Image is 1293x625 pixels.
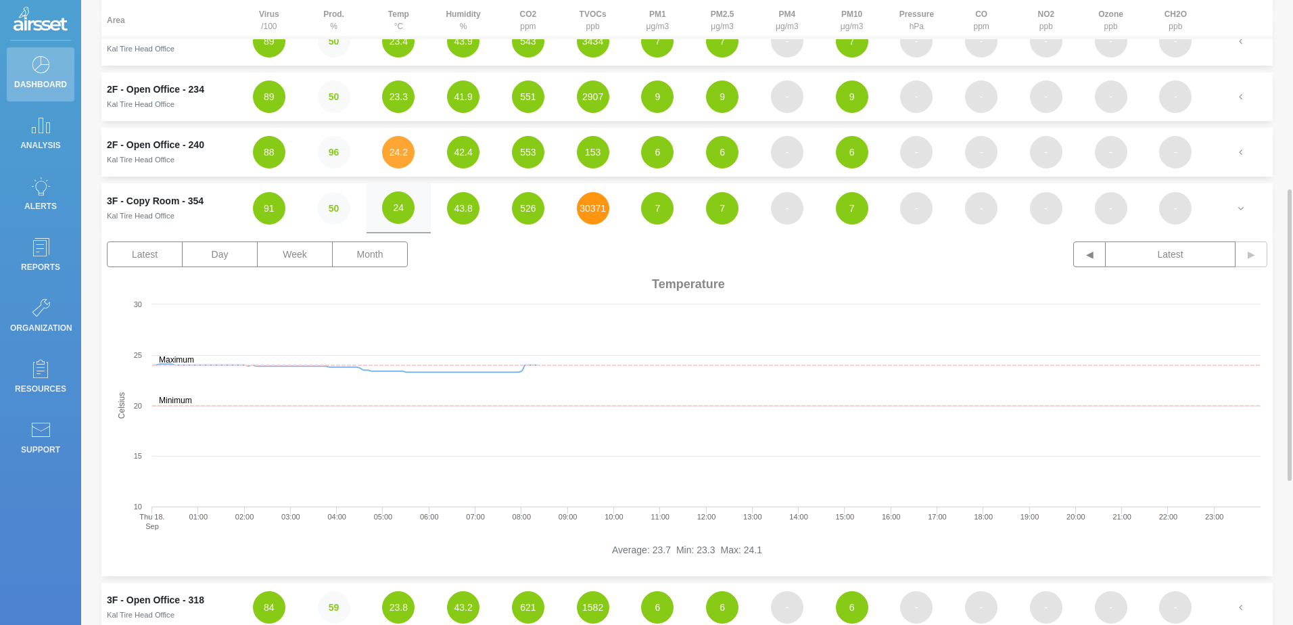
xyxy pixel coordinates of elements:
text: 20 [134,402,142,410]
button: 23.3 [382,80,415,113]
strong: PM4 [779,9,796,19]
button: - [965,192,997,225]
text: 02:00 [235,513,254,521]
a: Resources [7,352,74,406]
button: - [900,136,933,168]
text: 23:00 [1205,513,1224,521]
button: 42.4 [447,136,479,168]
text: 21:00 [1112,513,1131,521]
a: Support [7,413,74,467]
button: 43.8 [447,192,479,225]
p: Analysis [10,135,71,156]
text: 07:00 [466,513,485,521]
button: - [1095,136,1127,168]
button: - [1159,80,1192,113]
button: 9 [641,80,674,113]
p: Organization [10,318,71,338]
text: Thu 18. Sep [139,513,164,530]
button: 621 [512,591,544,624]
text: 15 [134,452,142,460]
text: 06:00 [420,513,439,521]
strong: 50 [329,203,339,214]
button: - [965,136,997,168]
button: Month [332,241,408,267]
button: - [900,25,933,57]
a: Reports [7,230,74,284]
text: 22:00 [1159,513,1178,521]
strong: PM2.5 [711,9,734,19]
text: 19:00 [1020,513,1039,521]
td: 3F - Copy Room - 354Kal Tire Head Office [101,183,237,233]
button: - [1030,25,1062,57]
strong: Prod. [323,9,344,19]
text: 05:00 [374,513,393,521]
img: Logo [14,7,68,34]
p: Support [10,440,71,460]
a: Dashboard [7,47,74,101]
button: 6 [641,136,674,168]
text: 08:00 [513,513,532,521]
strong: PM1 [649,9,666,19]
button: 24 [382,191,415,224]
text: 25 [134,351,142,359]
button: 6 [641,591,674,624]
small: Kal Tire Head Office [107,156,174,164]
text: 09:00 [559,513,578,521]
button: - [771,136,803,168]
button: Latest [107,241,183,267]
button: 50 [318,192,350,225]
button: 24.2 [382,136,415,168]
a: Alerts [7,169,74,223]
button: Week [257,241,333,267]
button: ◀ [1073,241,1106,267]
li: Max: 24.1 [721,543,762,557]
button: - [900,591,933,624]
button: 7 [836,25,868,57]
button: 543 [512,25,544,57]
small: Kal Tire Head Office [107,100,174,108]
button: - [771,192,803,225]
p: Reports [10,257,71,277]
text: 03:00 [281,513,300,521]
strong: NO2 [1038,9,1055,19]
button: 50 [318,80,350,113]
strong: 50 [329,91,339,102]
button: - [1095,192,1127,225]
strong: Virus [259,9,279,19]
button: 526 [512,192,544,225]
text: 12:00 [697,513,716,521]
strong: 59 [329,602,339,613]
button: 6 [706,591,738,624]
strong: 96 [329,147,339,158]
a: Analysis [7,108,74,162]
button: 43.2 [447,591,479,624]
button: 43.9 [447,25,479,57]
button: 23.8 [382,591,415,624]
button: - [1095,80,1127,113]
a: Organization [7,291,74,345]
button: 30371 [577,192,609,225]
text: 01:00 [189,513,208,521]
text: 04:00 [327,513,346,521]
text: 20:00 [1066,513,1085,521]
strong: Ozone [1098,9,1123,19]
button: 91 [253,192,285,225]
button: - [771,25,803,57]
button: - [1095,25,1127,57]
p: Dashboard [10,74,71,95]
button: - [900,80,933,113]
button: 89 [253,25,285,57]
button: 551 [512,80,544,113]
text: Maximum [159,355,194,365]
button: 6 [836,136,868,168]
button: 89 [253,80,285,113]
button: 9 [706,80,738,113]
text: 11:00 [651,513,669,521]
p: Resources [10,379,71,399]
strong: Area [107,16,125,25]
button: - [1159,136,1192,168]
strong: Humidity [446,9,480,19]
button: 6 [836,591,868,624]
strong: PM10 [841,9,862,19]
button: 96 [318,136,350,168]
